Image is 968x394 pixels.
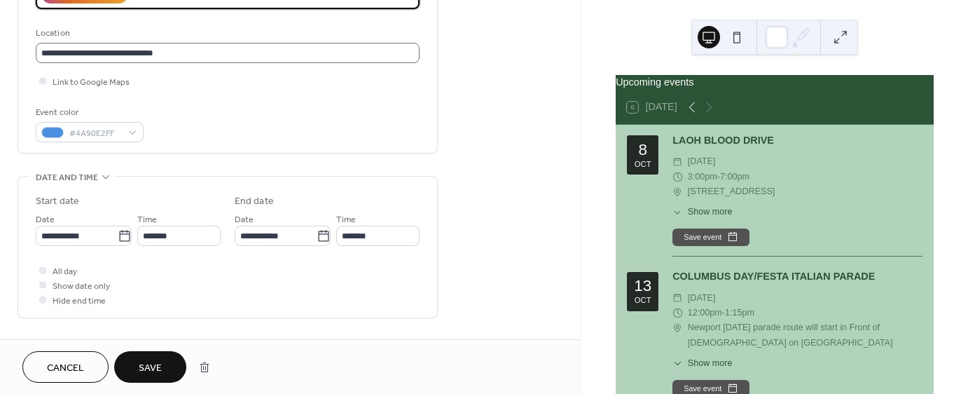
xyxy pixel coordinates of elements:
div: Location [36,26,417,41]
div: ​ [672,184,682,199]
div: 8 [638,142,647,158]
div: LAOH BLOOD DRIVE [672,133,922,149]
div: Oct [635,161,651,168]
span: Hide end time [53,294,106,308]
span: Time [137,212,157,227]
span: 12:00pm [688,306,722,320]
div: Event color [36,105,141,120]
button: ​Show more [672,357,732,370]
div: ​ [672,320,682,335]
span: Show more [688,205,733,219]
div: 13 [634,278,651,294]
span: #4A90E2FF [69,126,121,141]
div: ​ [672,291,682,306]
span: Date [235,212,254,227]
div: Start date [36,194,79,209]
span: 7:00pm [720,170,749,184]
span: Show date only [53,279,110,294]
button: ​Show more [672,205,732,219]
span: 3:00pm [688,170,717,184]
span: Date [36,212,55,227]
button: Cancel [22,351,109,383]
span: Show more [688,357,733,370]
span: [DATE] [688,291,716,306]
div: End date [235,194,274,209]
span: 1:15pm [725,306,754,320]
span: Time [336,212,356,227]
span: Recurring event [36,335,110,350]
span: - [722,306,725,320]
div: ​ [672,357,682,370]
span: [DATE] [688,154,716,169]
div: ​ [672,306,682,320]
span: Newport [DATE] parade route will start in Front of [DEMOGRAPHIC_DATA] on [GEOGRAPHIC_DATA] [688,320,922,351]
button: Save [114,351,186,383]
div: COLUMBUS DAY/FESTA ITALIAN PARADE [672,269,922,285]
div: Oct [635,297,651,304]
span: Save [139,361,162,376]
span: Date and time [36,170,98,185]
span: [STREET_ADDRESS] [688,184,775,199]
span: Cancel [47,361,84,376]
button: Save event [672,229,749,245]
div: ​ [672,154,682,169]
div: ​ [672,205,682,219]
div: ​ [672,170,682,184]
span: Link to Google Maps [53,75,130,90]
span: All day [53,264,77,279]
div: Upcoming events [616,75,934,90]
span: - [717,170,720,184]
